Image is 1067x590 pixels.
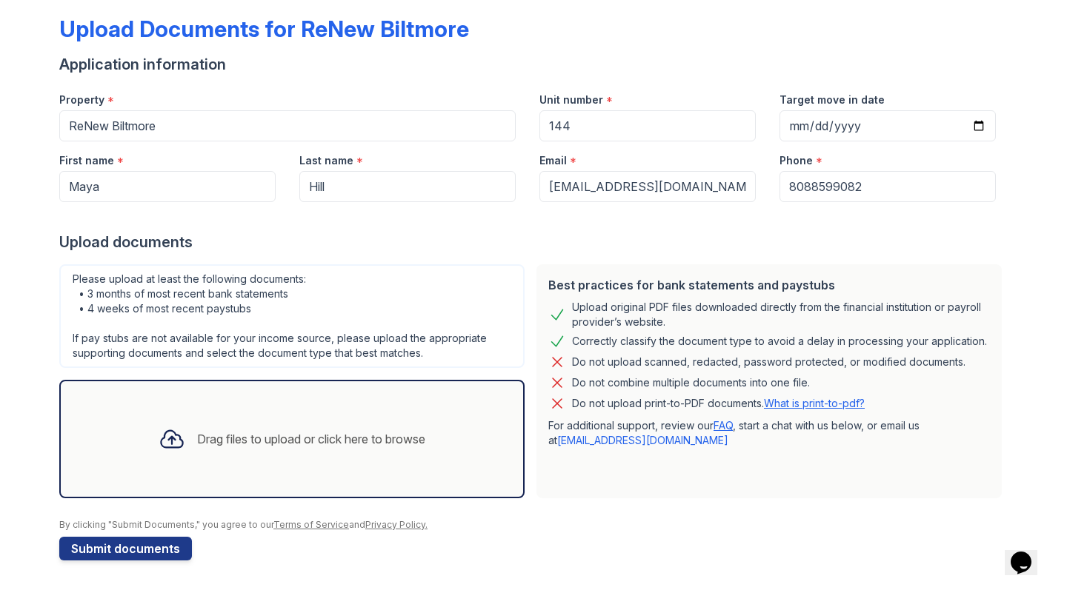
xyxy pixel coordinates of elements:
[1005,531,1052,575] iframe: chat widget
[572,300,990,329] div: Upload original PDF files downloaded directly from the financial institution or payroll provider’...
[59,54,1008,75] div: Application information
[59,93,104,107] label: Property
[764,397,865,409] a: What is print-to-pdf?
[780,93,885,107] label: Target move in date
[59,153,114,168] label: First name
[299,153,353,168] label: Last name
[59,537,192,560] button: Submit documents
[572,332,987,350] div: Correctly classify the document type to avoid a delay in processing your application.
[572,396,865,411] p: Do not upload print-to-PDF documents.
[539,153,567,168] label: Email
[539,93,603,107] label: Unit number
[548,276,990,294] div: Best practices for bank statements and paystubs
[59,232,1008,252] div: Upload documents
[59,519,1008,531] div: By clicking "Submit Documents," you agree to our and
[714,419,733,432] a: FAQ
[780,153,813,168] label: Phone
[197,430,425,448] div: Drag files to upload or click here to browse
[548,418,990,448] p: For additional support, review our , start a chat with us below, or email us at
[557,434,728,446] a: [EMAIL_ADDRESS][DOMAIN_NAME]
[365,519,428,530] a: Privacy Policy.
[273,519,349,530] a: Terms of Service
[59,264,525,368] div: Please upload at least the following documents: • 3 months of most recent bank statements • 4 wee...
[572,374,810,392] div: Do not combine multiple documents into one file.
[572,353,965,371] div: Do not upload scanned, redacted, password protected, or modified documents.
[59,16,469,42] div: Upload Documents for ReNew Biltmore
